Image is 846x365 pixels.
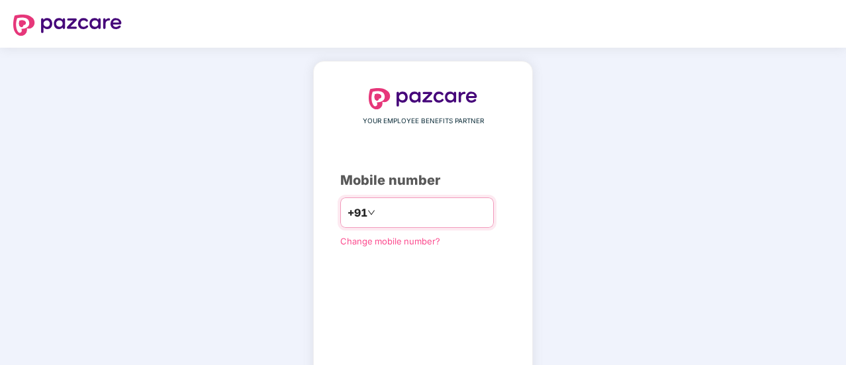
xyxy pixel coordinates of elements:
span: +91 [348,205,367,221]
div: Mobile number [340,170,506,191]
a: Change mobile number? [340,236,440,246]
img: logo [13,15,122,36]
img: logo [369,88,477,109]
span: down [367,209,375,217]
span: YOUR EMPLOYEE BENEFITS PARTNER [363,116,484,127]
